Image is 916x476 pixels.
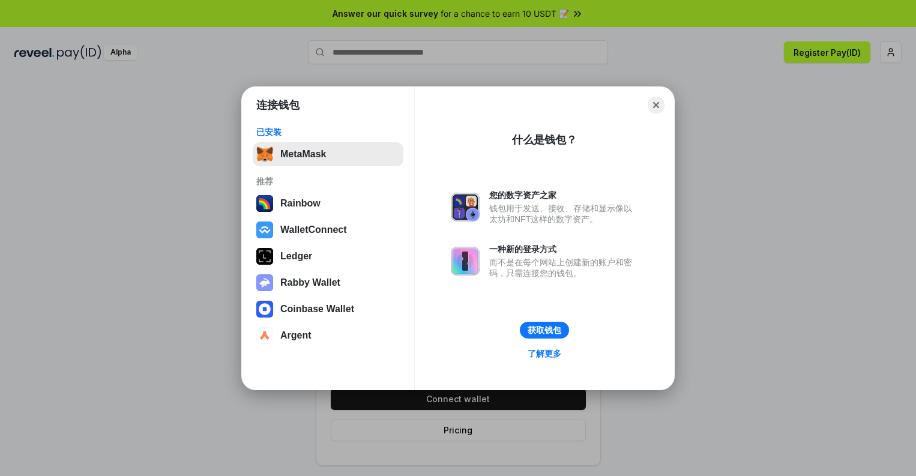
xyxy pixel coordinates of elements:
img: svg+xml,%3Csvg%20xmlns%3D%22http%3A%2F%2Fwww.w3.org%2F2000%2Fsvg%22%20fill%3D%22none%22%20viewBox... [256,274,273,291]
div: 什么是钱包？ [512,133,577,147]
img: svg+xml,%3Csvg%20xmlns%3D%22http%3A%2F%2Fwww.w3.org%2F2000%2Fsvg%22%20width%3D%2228%22%20height%3... [256,248,273,265]
div: 钱包用于发送、接收、存储和显示像以太坊和NFT这样的数字资产。 [489,203,638,224]
img: svg+xml,%3Csvg%20fill%3D%22none%22%20height%3D%2233%22%20viewBox%3D%220%200%2035%2033%22%20width%... [256,146,273,163]
div: WalletConnect [280,224,347,235]
img: svg+xml,%3Csvg%20xmlns%3D%22http%3A%2F%2Fwww.w3.org%2F2000%2Fsvg%22%20fill%3D%22none%22%20viewBox... [451,193,480,221]
a: 了解更多 [520,346,568,361]
button: Rainbow [253,191,403,215]
button: Argent [253,324,403,348]
button: 获取钱包 [520,322,569,339]
div: 一种新的登录方式 [489,244,638,255]
div: 获取钱包 [528,325,561,336]
div: 您的数字资产之家 [489,190,638,200]
div: Ledger [280,251,312,262]
img: svg+xml,%3Csvg%20width%3D%2228%22%20height%3D%2228%22%20viewBox%3D%220%200%2028%2028%22%20fill%3D... [256,221,273,238]
h1: 连接钱包 [256,98,300,112]
div: 推荐 [256,176,400,187]
img: svg+xml,%3Csvg%20width%3D%2228%22%20height%3D%2228%22%20viewBox%3D%220%200%2028%2028%22%20fill%3D... [256,301,273,318]
img: svg+xml,%3Csvg%20width%3D%2228%22%20height%3D%2228%22%20viewBox%3D%220%200%2028%2028%22%20fill%3D... [256,327,273,344]
div: Rabby Wallet [280,277,340,288]
div: 已安装 [256,127,400,137]
button: WalletConnect [253,218,403,242]
div: Coinbase Wallet [280,304,354,315]
button: Rabby Wallet [253,271,403,295]
div: Rainbow [280,198,321,209]
button: MetaMask [253,142,403,166]
img: svg+xml,%3Csvg%20width%3D%22120%22%20height%3D%22120%22%20viewBox%3D%220%200%20120%20120%22%20fil... [256,195,273,212]
button: Close [648,97,664,113]
img: svg+xml,%3Csvg%20xmlns%3D%22http%3A%2F%2Fwww.w3.org%2F2000%2Fsvg%22%20fill%3D%22none%22%20viewBox... [451,247,480,276]
div: 而不是在每个网站上创建新的账户和密码，只需连接您的钱包。 [489,257,638,279]
div: Argent [280,330,312,341]
button: Coinbase Wallet [253,297,403,321]
div: 了解更多 [528,348,561,359]
button: Ledger [253,244,403,268]
div: MetaMask [280,149,326,160]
